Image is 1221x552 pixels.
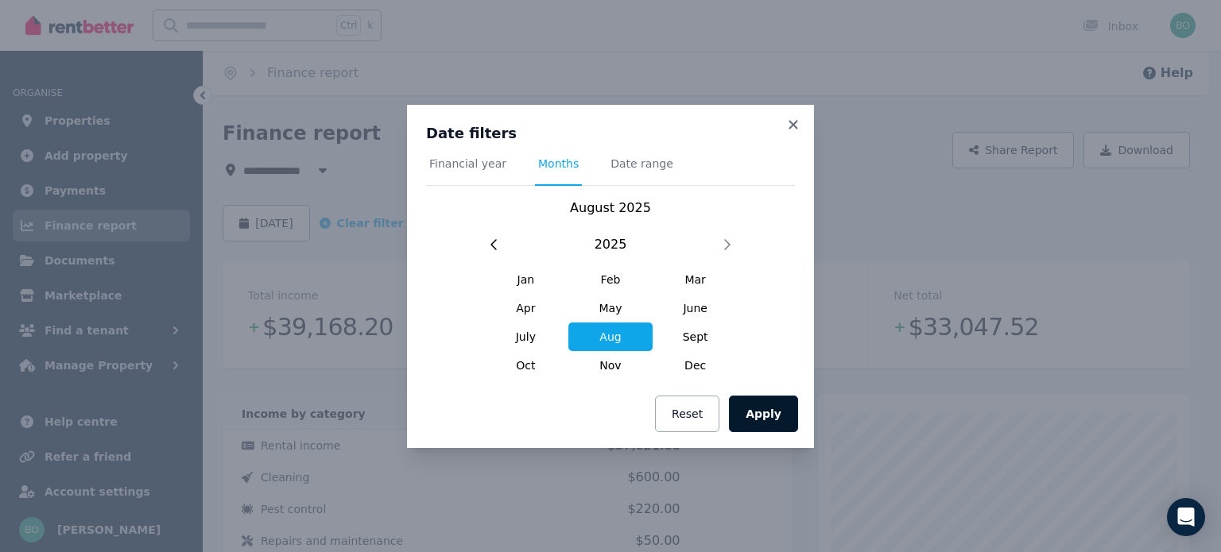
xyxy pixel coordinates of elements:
[653,294,738,322] span: June
[1167,498,1205,536] div: Open Intercom Messenger
[653,351,738,380] span: Dec
[653,322,738,351] span: Sept
[483,265,568,294] span: Jan
[429,156,506,172] span: Financial year
[568,294,653,322] span: May
[653,265,738,294] span: Mar
[426,124,795,143] h3: Date filters
[483,294,568,322] span: Apr
[426,156,795,186] nav: Tabs
[595,235,627,254] span: 2025
[655,396,719,432] button: Reset
[568,265,653,294] span: Feb
[729,396,798,432] button: Apply
[610,156,673,172] span: Date range
[570,200,651,215] span: August 2025
[538,156,579,172] span: Months
[483,351,568,380] span: Oct
[483,322,568,351] span: July
[568,351,653,380] span: Nov
[568,322,653,351] span: Aug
